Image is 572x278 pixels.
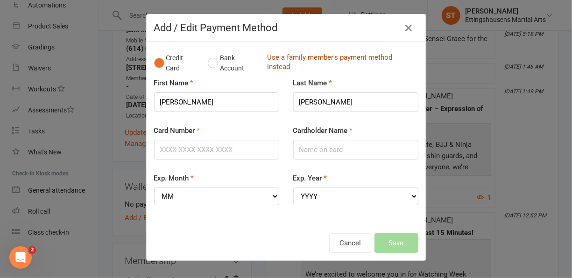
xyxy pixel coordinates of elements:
iframe: Intercom live chat [9,246,32,269]
input: Name on card [293,140,418,160]
button: Credit Card [154,49,198,77]
h4: Add / Edit Payment Method [154,22,418,34]
label: Last Name [293,77,332,89]
button: Bank Account [208,49,260,77]
button: Close [402,21,417,35]
span: 2 [28,246,36,254]
label: Card Number [154,125,200,136]
label: Exp. Year [293,173,327,184]
a: Use a family member's payment method instead [267,53,414,74]
label: Cardholder Name [293,125,353,136]
button: Cancel [329,233,372,253]
label: Exp. Month [154,173,194,184]
label: First Name [154,77,194,89]
input: XXXX-XXXX-XXXX-XXXX [154,140,279,160]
